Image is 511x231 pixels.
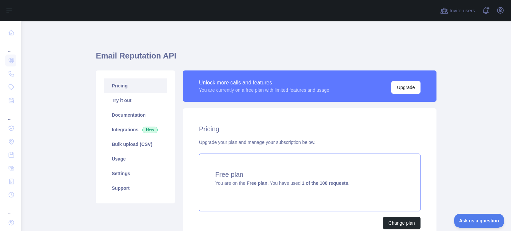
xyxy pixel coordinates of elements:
[215,170,404,179] h4: Free plan
[383,217,421,229] button: Change plan
[391,81,421,94] button: Upgrade
[104,166,167,181] a: Settings
[215,180,349,186] span: You are on the . You have used .
[199,124,421,134] h2: Pricing
[5,40,16,53] div: ...
[104,181,167,195] a: Support
[104,122,167,137] a: Integrations New
[302,180,348,186] strong: 1 of the 100 requests
[104,152,167,166] a: Usage
[104,137,167,152] a: Bulk upload (CSV)
[142,127,158,133] span: New
[454,214,504,228] iframe: Toggle Customer Support
[104,93,167,108] a: Try it out
[449,7,475,15] span: Invite users
[104,108,167,122] a: Documentation
[104,78,167,93] a: Pricing
[439,5,476,16] button: Invite users
[96,51,436,66] h1: Email Reputation API
[199,87,329,93] div: You are currently on a free plan with limited features and usage
[199,79,329,87] div: Unlock more calls and features
[5,202,16,215] div: ...
[199,139,421,146] div: Upgrade your plan and manage your subscription below.
[5,108,16,121] div: ...
[247,180,267,186] strong: Free plan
